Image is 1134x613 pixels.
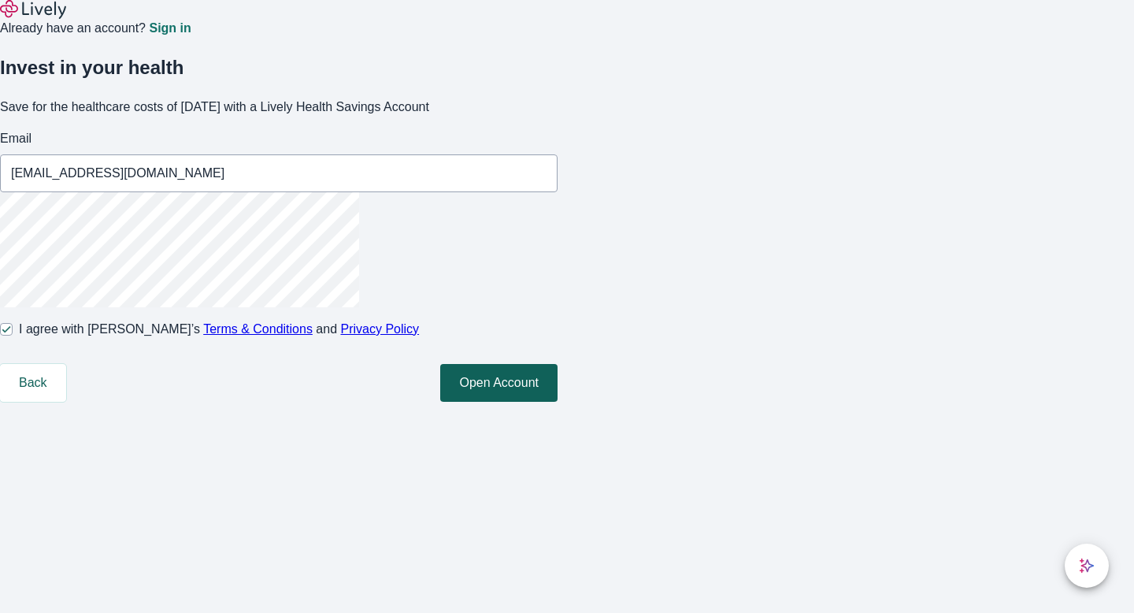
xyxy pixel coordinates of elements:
a: Sign in [149,22,191,35]
button: chat [1065,544,1109,588]
a: Terms & Conditions [203,322,313,336]
svg: Lively AI Assistant [1079,558,1095,574]
a: Privacy Policy [341,322,420,336]
button: Open Account [440,364,558,402]
span: I agree with [PERSON_NAME]’s and [19,320,419,339]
